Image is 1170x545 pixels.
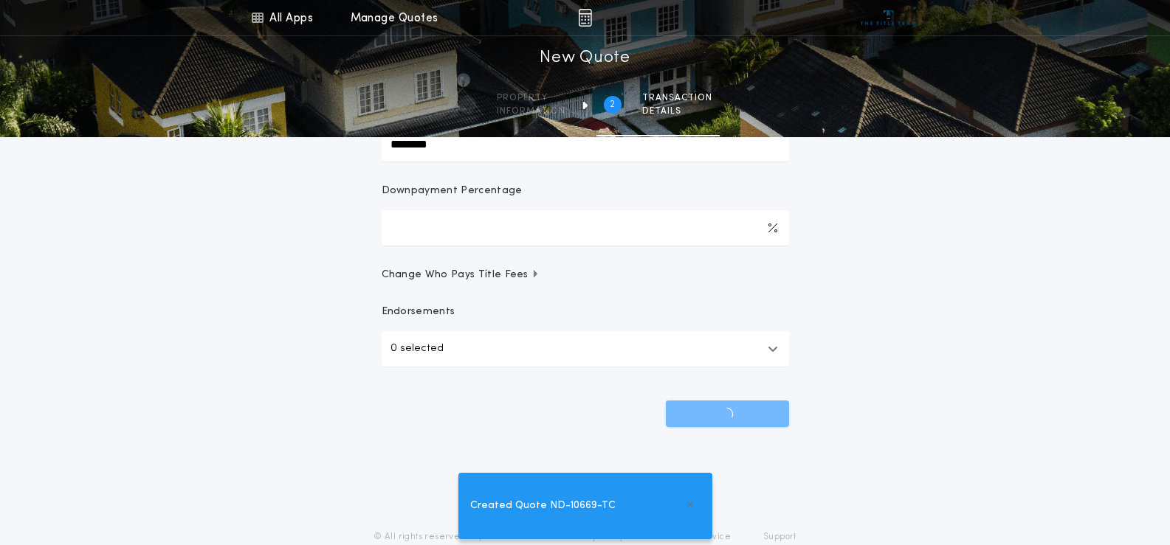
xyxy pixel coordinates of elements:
span: Transaction [642,92,712,104]
input: Downpayment Percentage [382,210,789,246]
span: details [642,105,712,117]
button: Change Who Pays Title Fees [382,268,789,282]
h1: New Quote [540,46,630,70]
h2: 2 [610,99,615,111]
span: Created Quote ND-10669-TC [470,498,616,514]
p: 0 selected [390,340,444,358]
p: Endorsements [382,305,789,319]
button: 0 selected [382,331,789,367]
img: vs-icon [861,10,916,25]
p: Downpayment Percentage [382,184,523,198]
img: img [578,9,592,27]
input: New Loan Amount [382,126,789,162]
span: Change Who Pays Title Fees [382,268,540,282]
span: Property [497,92,565,104]
span: information [497,105,565,117]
